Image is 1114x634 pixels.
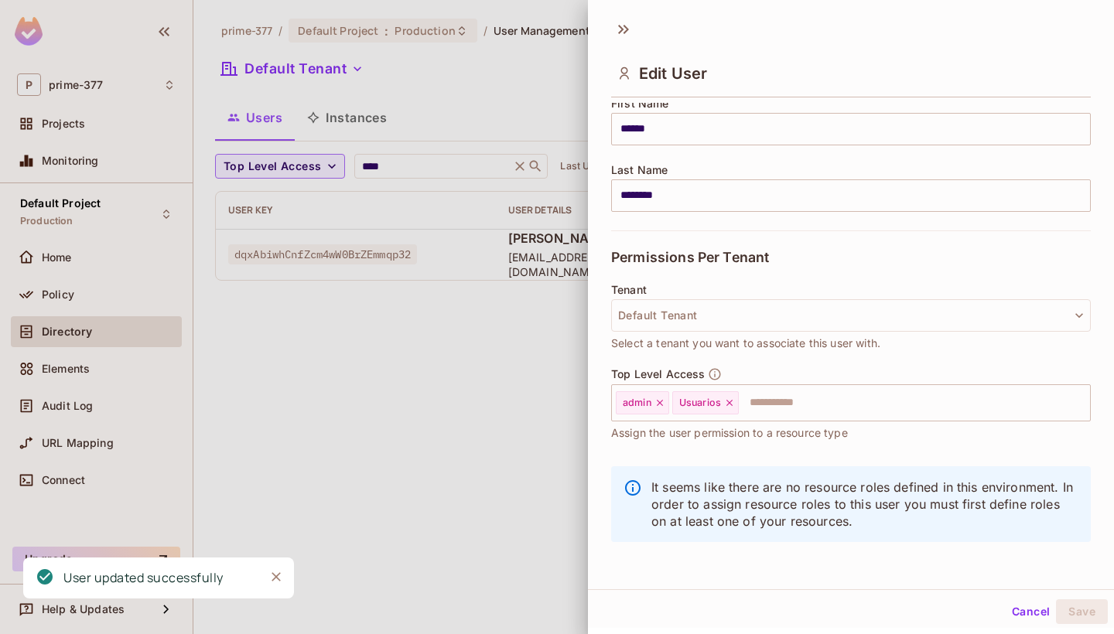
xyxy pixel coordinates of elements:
span: Usuarios [679,397,721,409]
span: First Name [611,97,669,110]
span: Permissions Per Tenant [611,250,769,265]
span: Top Level Access [611,368,705,380]
p: It seems like there are no resource roles defined in this environment. In order to assign resourc... [651,479,1078,530]
button: Save [1056,599,1108,624]
button: Cancel [1006,599,1056,624]
span: Edit User [639,64,707,83]
span: Last Name [611,164,668,176]
div: admin [616,391,669,414]
button: Close [265,565,288,588]
span: Tenant [611,284,647,296]
span: Assign the user permission to a resource type [611,424,848,441]
button: Default Tenant [611,299,1091,332]
div: Usuarios [672,391,739,414]
div: User updated successfully [63,568,224,588]
span: Select a tenant you want to associate this user with. [611,335,880,352]
span: admin [623,397,651,409]
button: Open [1082,401,1085,404]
